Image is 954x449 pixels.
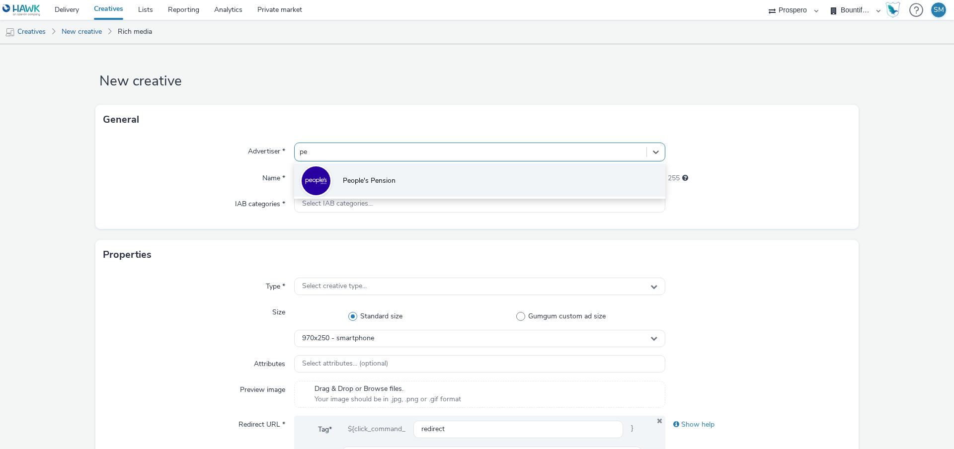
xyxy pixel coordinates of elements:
span: Your image should be in .jpg, .png or .gif format [315,394,461,404]
a: Hawk Academy [885,2,904,18]
span: Select IAB categories... [302,200,373,208]
img: mobile [5,27,15,37]
label: Attributes [250,355,289,369]
a: Rich media [113,20,157,44]
div: SM [934,2,944,17]
label: IAB categories * [231,195,289,209]
label: Name * [258,169,289,183]
span: 970x250 - smartphone [302,334,374,343]
label: Type * [262,278,289,292]
h3: Properties [103,247,152,262]
label: Preview image [236,381,289,395]
span: Gumgum custom ad size [528,311,606,321]
span: Drag & Drop or Browse files. [315,384,461,394]
h1: New creative [95,72,859,91]
span: Select attributes... (optional) [302,360,388,368]
span: Select creative type... [302,282,367,291]
label: Size [268,303,289,317]
label: Redirect URL * [235,416,289,430]
img: undefined Logo [2,4,41,16]
span: Standard size [360,311,402,321]
div: Maximum 255 characters [682,173,688,183]
span: } [623,421,641,439]
a: New creative [57,20,107,44]
label: Advertiser * [244,143,289,156]
div: Show help [665,416,851,434]
span: 255 [668,173,680,183]
img: People's Pension [302,166,330,195]
h3: General [103,112,139,127]
div: ${click_command_ [340,421,413,439]
img: Hawk Academy [885,2,900,18]
span: People's Pension [343,176,396,186]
